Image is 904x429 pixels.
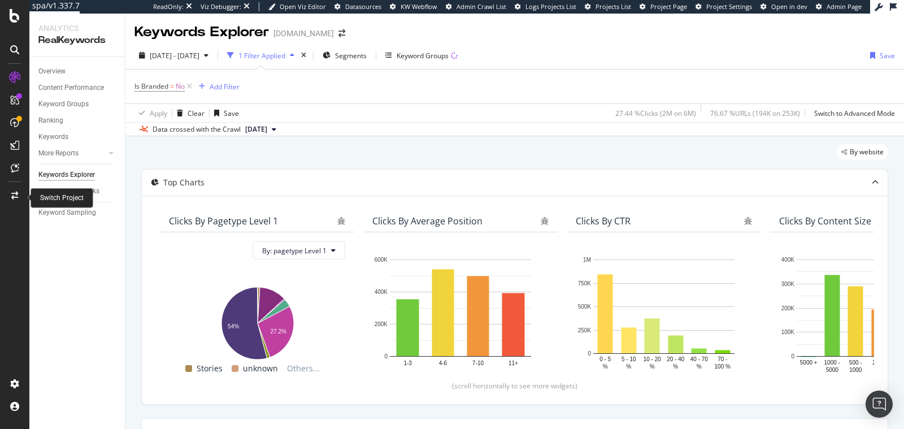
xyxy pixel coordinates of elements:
a: Ranking [38,115,117,127]
span: unknown [243,362,278,375]
div: Add Filter [210,82,240,92]
text: 100K [781,330,795,336]
div: Top Charts [163,177,205,188]
text: 0 [384,353,388,359]
div: Analytics [38,23,116,34]
div: Keywords Explorer [38,169,95,181]
text: 1M [583,257,591,263]
div: bug [541,217,549,225]
text: % [673,363,678,370]
div: Keywords Explorer [134,23,269,42]
text: 1-3 [403,360,412,366]
text: 5000 + [800,359,818,366]
span: Admin Page [827,2,862,11]
text: % [626,363,631,370]
text: 7-10 [472,360,484,366]
text: 1000 - [824,359,840,366]
text: 250 - [872,359,885,366]
text: 400K [375,289,388,295]
div: Clear [188,109,205,118]
div: arrow-right-arrow-left [338,29,345,37]
text: 5000 [826,367,839,373]
span: Logs Projects List [525,2,576,11]
text: 20 - 40 [667,356,685,362]
a: Keyword Sampling [38,207,117,219]
a: Content Performance [38,82,117,94]
button: Save [210,104,239,122]
text: 0 - 5 [599,356,611,362]
span: Open in dev [771,2,807,11]
text: 250K [578,327,592,333]
a: Overview [38,66,117,77]
div: Keyword Sampling [38,207,96,219]
button: Apply [134,104,167,122]
span: = [170,81,174,91]
div: Viz Debugger: [201,2,241,11]
a: Keyword Groups [38,98,117,110]
a: Logs Projects List [515,2,576,11]
div: ReadOnly: [153,2,184,11]
div: 76.67 % URLs ( 194K on 253K ) [710,109,800,118]
div: More Reports [38,148,79,159]
span: Stories [197,362,223,375]
button: 1 Filter Applied [223,46,299,64]
div: Switch Project [40,193,84,203]
span: [DATE] - [DATE] [150,51,199,60]
button: By: pagetype Level 1 [253,241,345,259]
div: Save [224,109,239,118]
div: bug [337,217,345,225]
button: Switch to Advanced Mode [810,104,895,122]
button: [DATE] [241,123,281,136]
text: 4-6 [439,360,447,366]
div: Clicks By Average Position [372,215,483,227]
a: Project Page [640,2,687,11]
span: Projects List [596,2,631,11]
svg: A chart. [169,281,345,362]
div: Open Intercom Messenger [866,391,893,418]
span: No [176,79,185,94]
div: RealKeywords [38,34,116,47]
text: 600K [375,257,388,263]
svg: A chart. [372,254,549,375]
div: [DOMAIN_NAME] [273,28,334,39]
div: bug [744,217,752,225]
text: % [650,363,655,370]
div: Content Performance [38,82,104,94]
a: KW Webflow [390,2,437,11]
div: Overview [38,66,66,77]
a: Keywords Explorer [38,169,117,181]
button: Clear [172,104,205,122]
svg: A chart. [576,254,752,372]
span: Is Branded [134,81,168,91]
span: KW Webflow [401,2,437,11]
div: Data crossed with the Crawl [153,124,241,135]
div: Ranking [38,115,63,127]
span: Open Viz Editor [280,2,326,11]
div: Explorer Bookmarks [38,185,99,197]
a: Open in dev [760,2,807,11]
a: Admin Crawl List [446,2,506,11]
span: Others... [282,362,324,375]
text: 54% [228,324,239,330]
div: 27.44 % Clicks ( 2M on 6M ) [615,109,696,118]
text: 70 - [718,356,727,362]
a: Open Viz Editor [268,2,326,11]
span: By: pagetype Level 1 [262,246,327,255]
a: Explorer Bookmarks [38,185,117,197]
text: % [603,363,608,370]
text: 27.2% [271,328,286,335]
div: Save [880,51,895,60]
button: Save [866,46,895,64]
a: Admin Page [816,2,862,11]
span: Segments [335,51,367,60]
text: 40 - 70 [690,356,709,362]
button: [DATE] - [DATE] [134,46,213,64]
text: 200K [781,305,795,311]
div: Keyword Groups [397,51,449,60]
text: 11+ [508,360,518,366]
text: 400K [781,257,795,263]
text: % [697,363,702,370]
